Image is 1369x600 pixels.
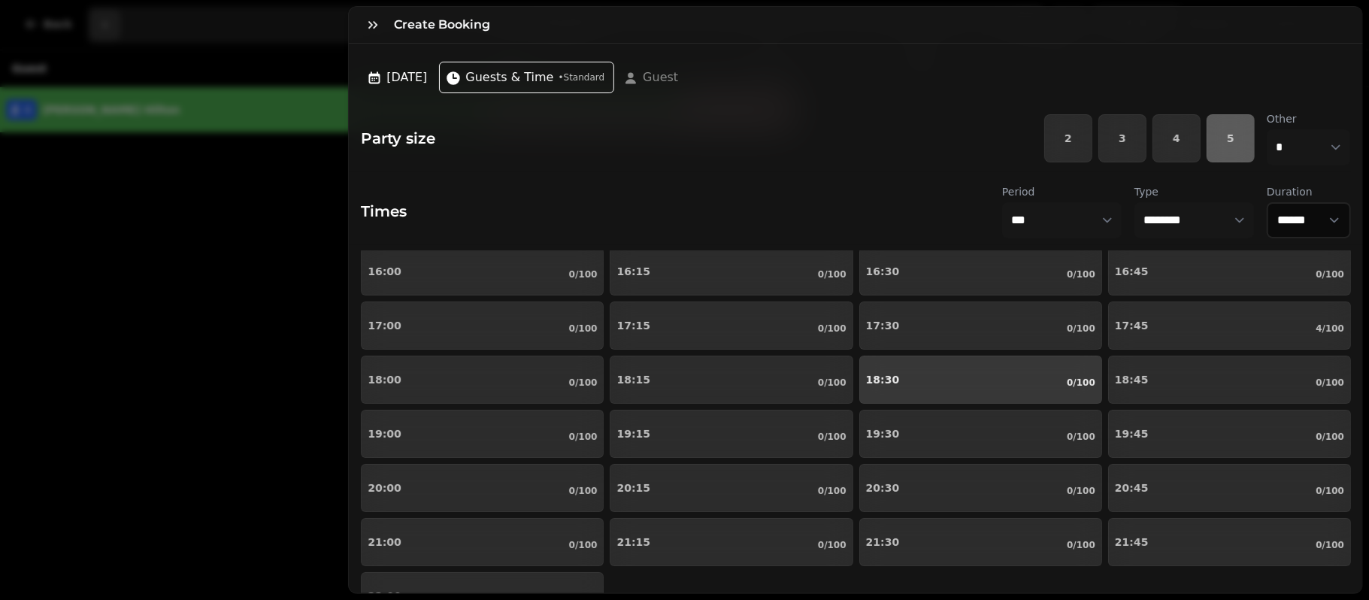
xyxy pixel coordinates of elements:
[859,302,1102,350] button: 17:300/100
[1067,485,1095,497] p: 0/100
[1134,184,1255,199] label: Type
[610,410,853,458] button: 19:150/100
[1067,539,1095,551] p: 0/100
[1115,537,1149,547] p: 21:45
[610,518,853,566] button: 21:150/100
[559,71,605,83] span: • Standard
[569,268,598,280] p: 0/100
[818,323,847,335] p: 0/100
[859,356,1102,404] button: 18:300/100
[361,518,604,566] button: 21:000/100
[616,266,650,277] p: 16:15
[866,320,900,331] p: 17:30
[1316,485,1344,497] p: 0/100
[349,128,435,149] h2: Party size
[616,320,650,331] p: 17:15
[610,247,853,295] button: 16:150/100
[1067,268,1095,280] p: 0/100
[361,464,604,512] button: 20:000/100
[1115,320,1149,331] p: 17:45
[1316,323,1344,335] p: 4/100
[1108,247,1351,295] button: 16:450/100
[368,537,401,547] p: 21:00
[866,537,900,547] p: 21:30
[1067,377,1095,389] p: 0/100
[569,377,598,389] p: 0/100
[1067,323,1095,335] p: 0/100
[1316,539,1344,551] p: 0/100
[1207,114,1255,162] button: 5
[368,266,401,277] p: 16:00
[643,68,678,86] span: Guest
[361,302,604,350] button: 17:000/100
[1115,374,1149,385] p: 18:45
[610,356,853,404] button: 18:150/100
[361,356,604,404] button: 18:000/100
[1316,268,1344,280] p: 0/100
[569,485,598,497] p: 0/100
[1115,266,1149,277] p: 16:45
[368,429,401,439] p: 19:00
[1067,431,1095,443] p: 0/100
[569,539,598,551] p: 0/100
[866,266,900,277] p: 16:30
[866,374,900,385] p: 18:30
[818,431,847,443] p: 0/100
[368,320,401,331] p: 17:00
[1108,302,1351,350] button: 17:454/100
[616,537,650,547] p: 21:15
[1219,133,1242,144] span: 5
[818,485,847,497] p: 0/100
[368,374,401,385] p: 18:00
[1098,114,1146,162] button: 3
[610,464,853,512] button: 20:150/100
[1267,111,1351,126] label: Other
[866,483,900,493] p: 20:30
[1316,377,1344,389] p: 0/100
[1165,133,1188,144] span: 4
[1108,464,1351,512] button: 20:450/100
[1044,114,1092,162] button: 2
[361,201,407,222] h2: Times
[361,247,604,295] button: 16:000/100
[859,410,1102,458] button: 19:300/100
[394,16,496,34] h3: Create Booking
[1108,356,1351,404] button: 18:450/100
[1057,133,1080,144] span: 2
[386,68,427,86] span: [DATE]
[610,302,853,350] button: 17:150/100
[859,464,1102,512] button: 20:300/100
[569,431,598,443] p: 0/100
[818,268,847,280] p: 0/100
[465,68,553,86] span: Guests & Time
[1108,518,1351,566] button: 21:450/100
[859,518,1102,566] button: 21:300/100
[361,410,604,458] button: 19:000/100
[1115,429,1149,439] p: 19:45
[1152,114,1201,162] button: 4
[1316,431,1344,443] p: 0/100
[616,374,650,385] p: 18:15
[818,377,847,389] p: 0/100
[859,247,1102,295] button: 16:300/100
[569,323,598,335] p: 0/100
[1108,410,1351,458] button: 19:450/100
[1267,184,1351,199] label: Duration
[818,539,847,551] p: 0/100
[616,429,650,439] p: 19:15
[616,483,650,493] p: 20:15
[1111,133,1134,144] span: 3
[1115,483,1149,493] p: 20:45
[866,429,900,439] p: 19:30
[368,483,401,493] p: 20:00
[1002,184,1122,199] label: Period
